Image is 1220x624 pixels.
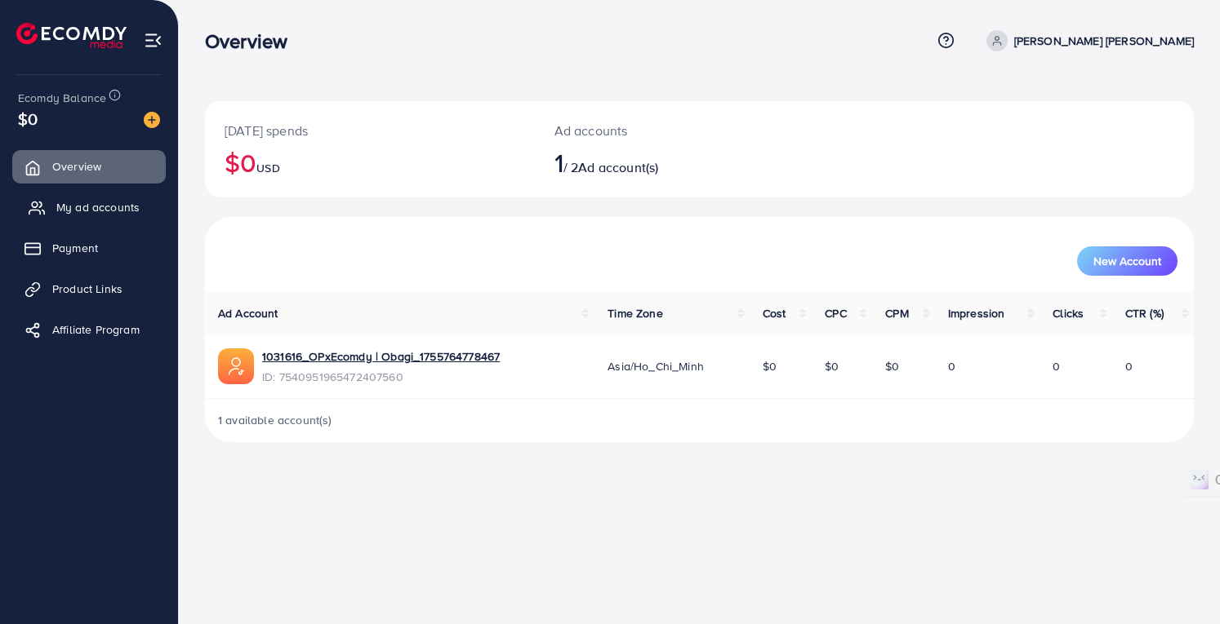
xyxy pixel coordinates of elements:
[885,358,899,374] span: $0
[56,199,140,215] span: My ad accounts
[1151,551,1208,612] iframe: Chat
[1125,358,1133,374] span: 0
[1053,358,1060,374] span: 0
[262,369,500,385] span: ID: 7540951965472407560
[948,358,955,374] span: 0
[52,240,98,256] span: Payment
[218,412,332,428] span: 1 available account(s)
[262,348,500,365] a: 1031616_OPxEcomdy | Obagi_1755764778467
[948,305,1005,321] span: Impression
[12,272,166,305] a: Product Links
[12,191,166,223] a: My ad accounts
[256,160,279,176] span: USD
[218,348,254,384] img: ic-ads-acc.e4c84228.svg
[885,305,908,321] span: CPM
[578,158,658,176] span: Ad account(s)
[205,29,301,53] h3: Overview
[1125,305,1164,321] span: CTR (%)
[16,23,127,48] img: logo
[825,358,839,374] span: $0
[144,31,163,50] img: menu
[225,147,515,178] h2: $0
[763,305,786,321] span: Cost
[144,112,160,128] img: image
[52,321,140,338] span: Affiliate Program
[608,305,662,321] span: Time Zone
[18,90,106,106] span: Ecomdy Balance
[52,281,122,297] span: Product Links
[12,313,166,346] a: Affiliate Program
[12,232,166,264] a: Payment
[1053,305,1084,321] span: Clicks
[18,107,38,131] span: $0
[1077,246,1178,276] button: New Account
[554,121,763,140] p: Ad accounts
[225,121,515,140] p: [DATE] spends
[12,150,166,183] a: Overview
[52,158,101,175] span: Overview
[218,305,278,321] span: Ad Account
[825,305,846,321] span: CPC
[763,358,777,374] span: $0
[980,30,1194,51] a: [PERSON_NAME] [PERSON_NAME]
[554,144,563,181] span: 1
[608,358,704,374] span: Asia/Ho_Chi_Minh
[554,147,763,178] h2: / 2
[1014,31,1194,51] p: [PERSON_NAME] [PERSON_NAME]
[1093,255,1161,267] span: New Account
